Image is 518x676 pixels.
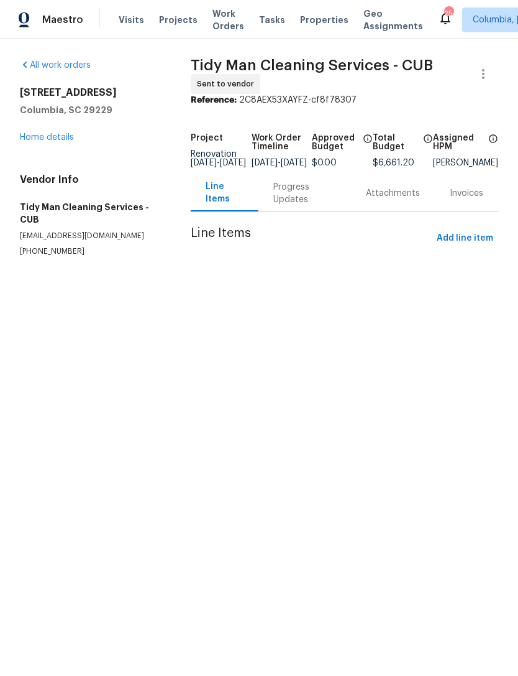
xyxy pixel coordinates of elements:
[363,7,423,32] span: Geo Assignments
[433,134,484,151] h5: Assigned HPM
[206,180,243,205] div: Line Items
[252,159,307,167] span: -
[191,96,237,104] b: Reference:
[191,58,433,73] span: Tidy Man Cleaning Services - CUB
[312,134,359,151] h5: Approved Budget
[259,16,285,24] span: Tasks
[20,174,161,186] h4: Vendor Info
[20,231,161,241] p: [EMAIL_ADDRESS][DOMAIN_NAME]
[444,7,453,20] div: 25
[20,246,161,257] p: [PHONE_NUMBER]
[373,134,420,151] h5: Total Budget
[42,14,83,26] span: Maestro
[300,14,348,26] span: Properties
[273,181,336,206] div: Progress Updates
[212,7,244,32] span: Work Orders
[191,227,432,250] span: Line Items
[252,134,312,151] h5: Work Order Timeline
[312,159,337,167] span: $0.00
[191,159,246,167] span: -
[373,159,414,167] span: $6,661.20
[366,187,420,200] div: Attachments
[20,61,91,70] a: All work orders
[432,227,498,250] button: Add line item
[423,134,433,159] span: The total cost of line items that have been proposed by Opendoor. This sum includes line items th...
[20,104,161,116] h5: Columbia, SC 29229
[191,150,246,167] span: Renovation
[20,133,74,142] a: Home details
[119,14,144,26] span: Visits
[20,201,161,226] h5: Tidy Man Cleaning Services - CUB
[191,159,217,167] span: [DATE]
[433,159,498,167] div: [PERSON_NAME]
[252,159,278,167] span: [DATE]
[159,14,198,26] span: Projects
[220,159,246,167] span: [DATE]
[191,134,223,142] h5: Project
[488,134,498,159] span: The hpm assigned to this work order.
[191,94,498,106] div: 2C8AEX53XAYFZ-cf8f78307
[363,134,373,159] span: The total cost of line items that have been approved by both Opendoor and the Trade Partner. This...
[281,159,307,167] span: [DATE]
[437,231,493,246] span: Add line item
[197,78,259,90] span: Sent to vendor
[450,187,483,200] div: Invoices
[20,86,161,99] h2: [STREET_ADDRESS]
